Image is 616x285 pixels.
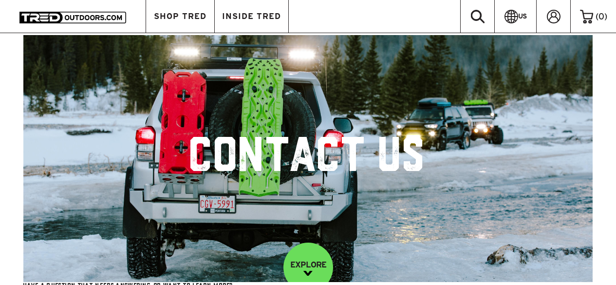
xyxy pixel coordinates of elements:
img: TRED Outdoors America [19,12,126,23]
span: INSIDE TRED [222,12,281,20]
img: cart-icon [580,10,593,23]
h1: CONTACT US [190,137,426,181]
img: down-image [303,271,313,276]
span: ( ) [596,12,607,21]
span: 0 [598,12,604,21]
span: SHOP TRED [154,12,206,20]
